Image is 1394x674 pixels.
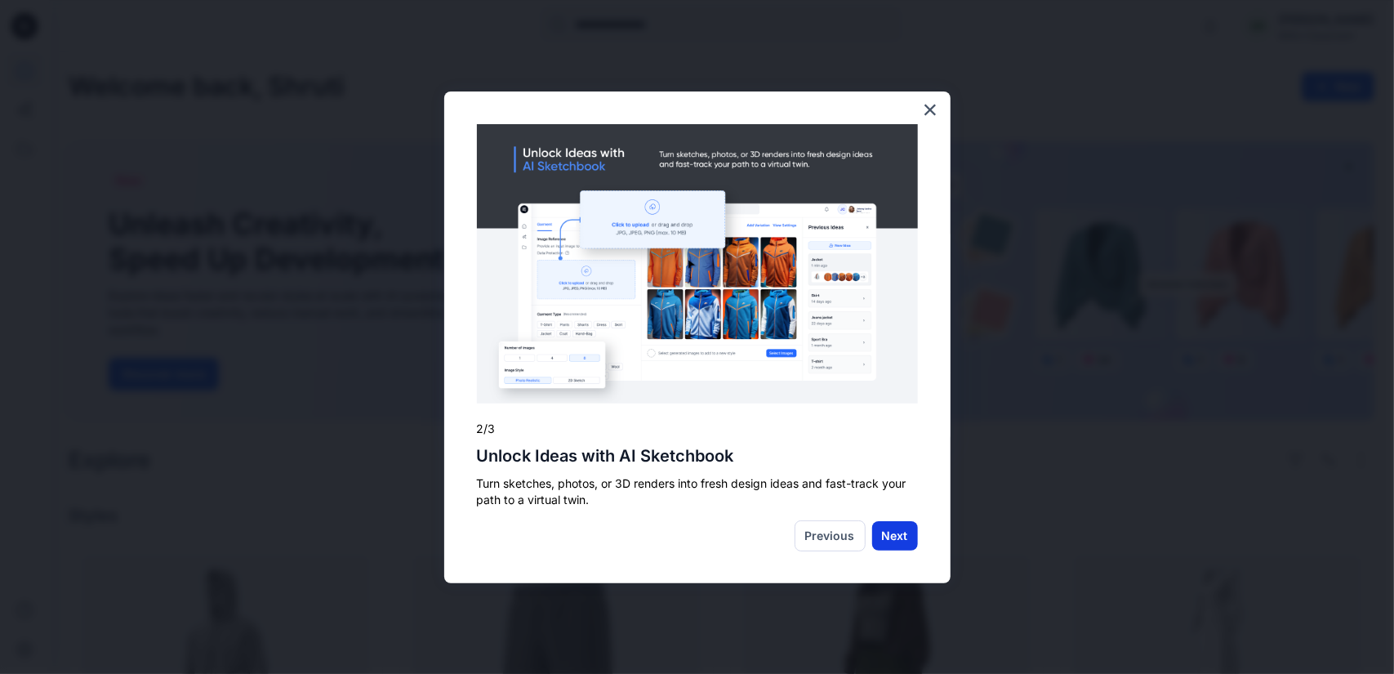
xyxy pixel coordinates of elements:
[923,96,938,123] button: Close
[795,520,866,551] button: Previous
[477,421,918,437] p: 2/3
[477,446,918,466] h2: Unlock Ideas with AI Sketchbook
[872,521,918,551] button: Next
[477,475,918,507] p: Turn sketches, photos, or 3D renders into fresh design ideas and fast-track your path to a virtua...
